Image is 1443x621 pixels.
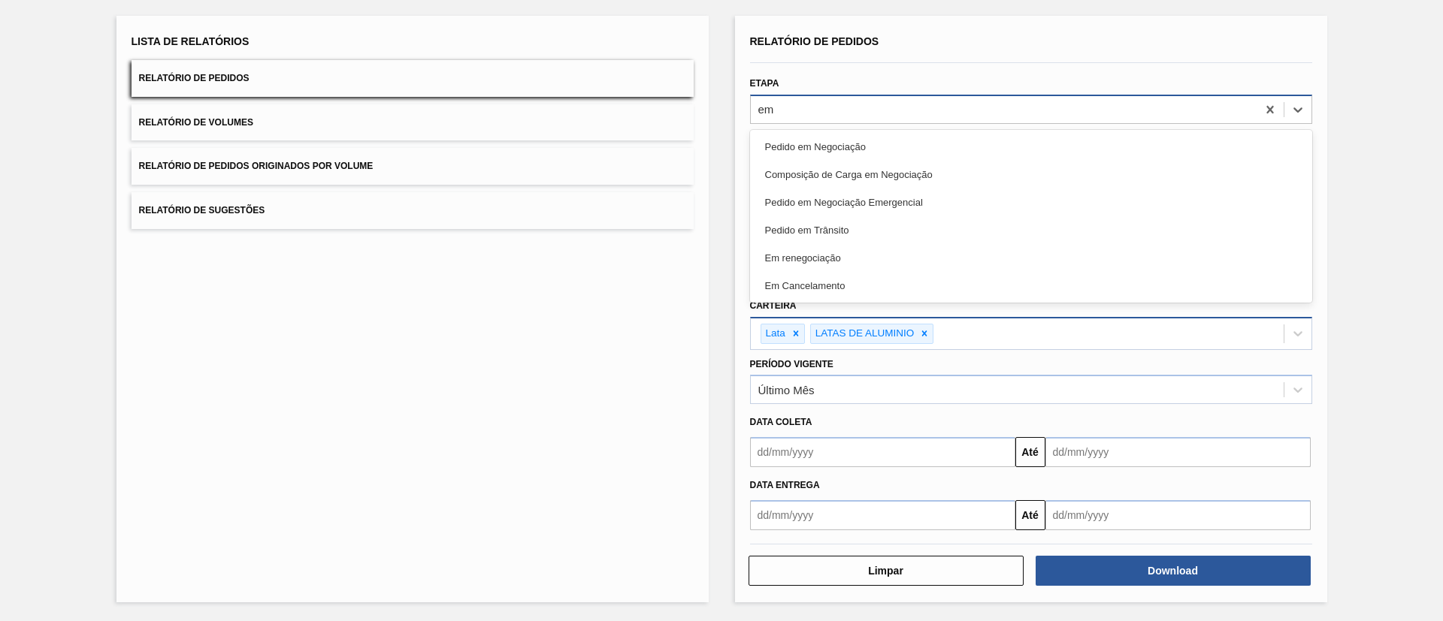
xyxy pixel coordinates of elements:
[139,161,374,171] span: Relatório de Pedidos Originados por Volume
[750,500,1015,530] input: dd/mm/yyyy
[750,272,1312,300] div: Em Cancelamento
[750,417,812,427] span: Data coleta
[750,133,1312,161] div: Pedido em Negociação
[758,384,815,396] div: Último Mês
[132,104,694,141] button: Relatório de Volumes
[139,205,265,216] span: Relatório de Sugestões
[750,161,1312,188] div: Composição de Carga em Negociação
[139,117,253,128] span: Relatório de Volumes
[132,60,694,97] button: Relatório de Pedidos
[750,188,1312,216] div: Pedido em Negociação Emergencial
[132,192,694,229] button: Relatório de Sugestões
[750,78,779,89] label: Etapa
[750,244,1312,272] div: Em renegociação
[750,35,879,47] span: Relatório de Pedidos
[750,300,797,311] label: Carteira
[750,216,1312,244] div: Pedido em Trânsito
[1045,500,1311,530] input: dd/mm/yyyy
[761,324,788,343] div: Lata
[1045,437,1311,467] input: dd/mm/yyyy
[811,324,917,343] div: LATAS DE ALUMINIO
[1036,556,1311,586] button: Download
[750,437,1015,467] input: dd/mm/yyyy
[132,35,250,47] span: Lista de Relatórios
[750,359,833,369] label: Período Vigente
[1015,500,1045,530] button: Até
[750,480,820,490] span: Data entrega
[132,148,694,185] button: Relatório de Pedidos Originados por Volume
[749,556,1024,586] button: Limpar
[139,73,250,83] span: Relatório de Pedidos
[1015,437,1045,467] button: Até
